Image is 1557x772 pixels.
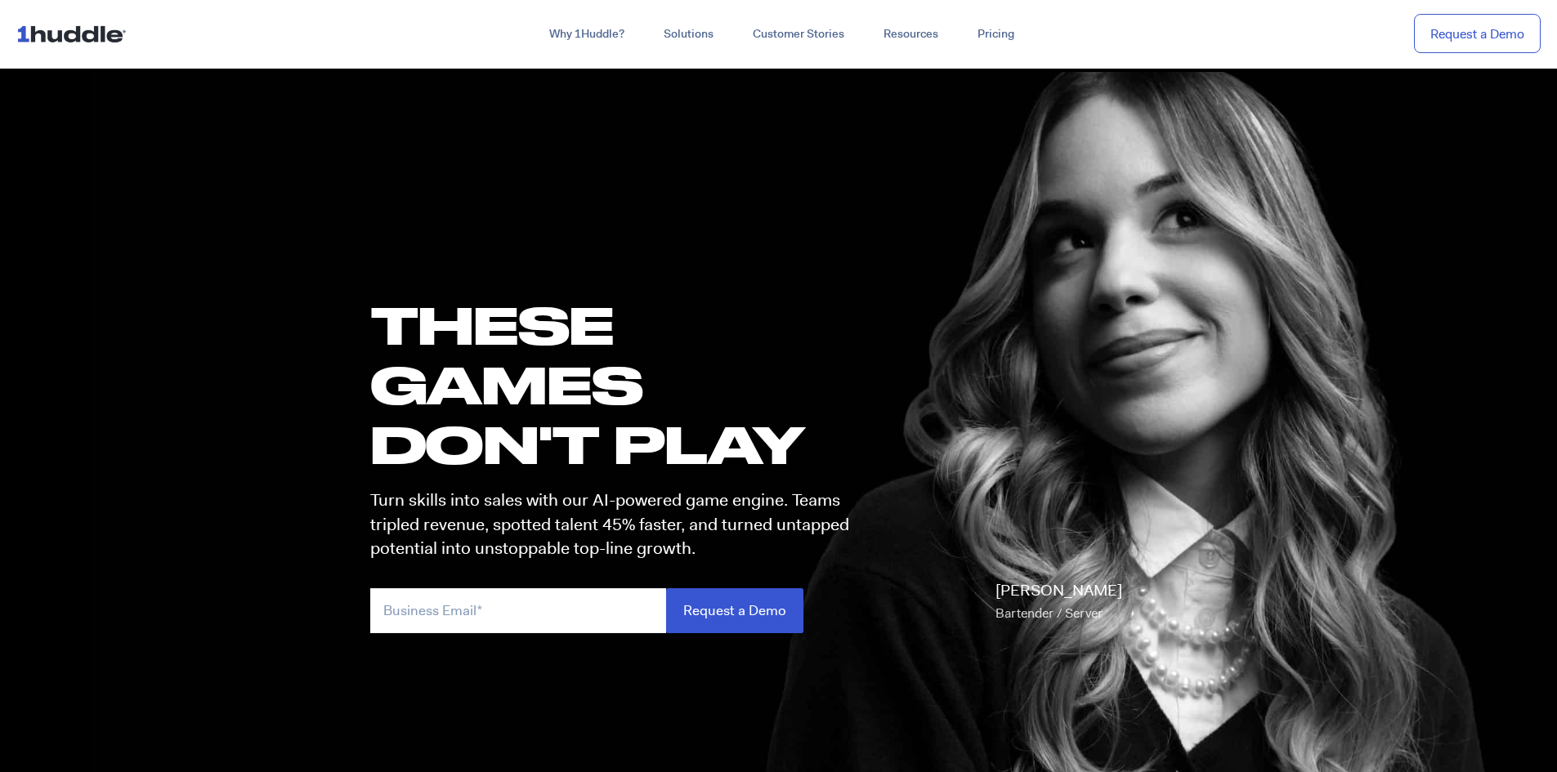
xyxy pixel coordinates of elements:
a: Why 1Huddle? [530,20,644,49]
span: Bartender / Server [995,605,1103,622]
a: Customer Stories [733,20,864,49]
p: [PERSON_NAME] [995,579,1122,625]
a: Solutions [644,20,733,49]
p: Turn skills into sales with our AI-powered game engine. Teams tripled revenue, spotted talent 45%... [370,489,864,560]
a: Pricing [958,20,1034,49]
a: Resources [864,20,958,49]
a: Request a Demo [1414,14,1541,54]
input: Request a Demo [666,588,803,633]
h1: these GAMES DON'T PLAY [370,295,864,475]
img: ... [16,18,133,49]
input: Business Email* [370,588,666,633]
